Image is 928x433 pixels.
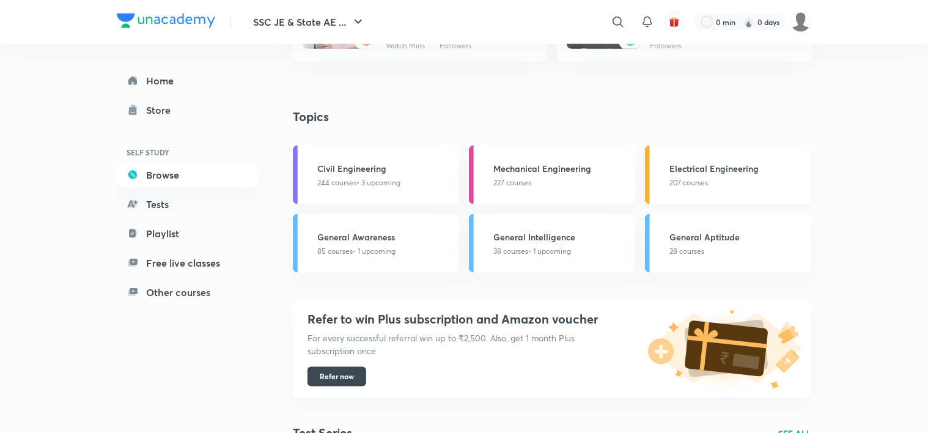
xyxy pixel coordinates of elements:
a: Free live classes [117,251,259,275]
h3: Civil Engineering [317,162,452,175]
button: SSC JE & State AE ... [246,10,373,34]
a: General Awareness85 courses• 1 upcoming [293,214,459,273]
img: streak [743,16,755,28]
a: Company Logo [117,13,215,31]
a: Tests [117,192,259,216]
a: Civil Engineering244 courses• 3 upcoming [293,146,459,204]
img: avatar [669,17,680,28]
button: Refer now [307,367,366,387]
h3: Refer to win Plus subscription and Amazon voucher [307,312,623,327]
a: General Intelligence38 courses• 1 upcoming [469,214,635,273]
a: Electrical Engineering207 courses [645,146,811,204]
div: 244 courses • 3 upcoming [317,177,400,188]
a: Browse [117,163,259,187]
p: Watch Mins [386,40,425,51]
div: 207 courses [669,177,708,188]
h4: Topics [293,108,329,126]
a: Mechanical Engineering227 courses [469,146,635,204]
div: Store [146,103,178,117]
div: 227 courses [493,177,531,188]
a: Playlist [117,221,259,246]
a: Home [117,68,259,93]
a: General Aptitude28 courses [645,214,811,273]
h3: Electrical Engineering [669,162,804,175]
a: Other courses [117,280,259,305]
p: Followers [650,40,682,51]
p: Followers [440,40,471,51]
button: avatar [665,12,684,32]
h5: For every successful referral win up to ₹2,500. Also, get 1 month Plus subscription once [307,331,623,357]
a: Store [117,98,259,122]
h3: Mechanical Engineering [493,162,628,175]
h6: SELF STUDY [117,142,259,163]
img: Company Logo [117,13,215,28]
img: Avinash Kumar [790,12,811,32]
img: referral [638,301,811,398]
